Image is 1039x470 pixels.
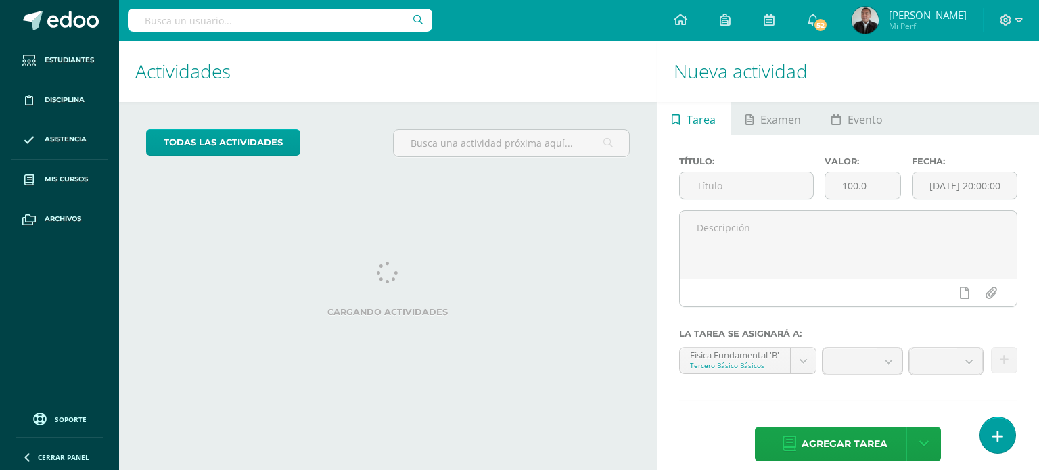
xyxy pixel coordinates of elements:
span: 52 [813,18,828,32]
a: Mis cursos [11,160,108,199]
a: Archivos [11,199,108,239]
a: todas las Actividades [146,129,300,156]
span: Mis cursos [45,174,88,185]
input: Puntos máximos [825,172,900,199]
span: Soporte [55,415,87,424]
div: Tercero Básico Básicos [690,360,781,370]
a: Evento [816,102,897,135]
a: Examen [731,102,816,135]
h1: Nueva actividad [674,41,1023,102]
label: Cargando actividades [146,307,630,317]
label: Título: [679,156,814,166]
img: 8e337047394b3ae7d1ae796442da1b8e.png [852,7,879,34]
span: [PERSON_NAME] [889,8,967,22]
a: Disciplina [11,80,108,120]
span: Agregar tarea [802,427,887,461]
input: Busca una actividad próxima aquí... [394,130,628,156]
span: Cerrar panel [38,452,89,462]
a: Física Fundamental 'B'Tercero Básico Básicos [680,348,816,373]
span: Mi Perfil [889,20,967,32]
span: Tarea [687,103,716,136]
h1: Actividades [135,41,641,102]
a: Estudiantes [11,41,108,80]
input: Busca un usuario... [128,9,432,32]
span: Disciplina [45,95,85,105]
label: Valor: [825,156,901,166]
span: Evento [848,103,883,136]
a: Asistencia [11,120,108,160]
div: Física Fundamental 'B' [690,348,781,360]
label: La tarea se asignará a: [679,329,1017,339]
span: Examen [760,103,801,136]
span: Archivos [45,214,81,225]
a: Tarea [657,102,731,135]
span: Estudiantes [45,55,94,66]
label: Fecha: [912,156,1017,166]
a: Soporte [16,409,103,427]
input: Fecha de entrega [913,172,1017,199]
span: Asistencia [45,134,87,145]
input: Título [680,172,813,199]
